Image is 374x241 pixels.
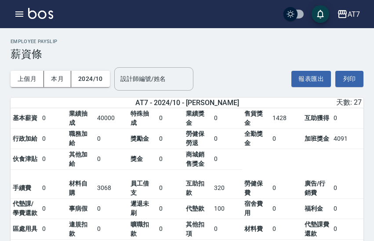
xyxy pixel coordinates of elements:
span: 材料費 [244,225,263,232]
td: 0 [95,128,128,149]
td: 0 [157,128,184,149]
button: AT7 [334,5,363,23]
span: 代墊課/學費還款 [13,200,37,216]
div: 天數: 27 [247,98,362,107]
span: AT7 - 2024/10 - [PERSON_NAME] [135,99,239,107]
td: 0 [270,198,302,219]
h2: Employee Payslip [11,39,363,44]
span: 加班獎金 [305,135,329,142]
span: 材料自購 [69,180,87,196]
td: 100 [212,198,242,219]
button: 上個月 [11,71,44,87]
td: 0 [95,198,128,219]
button: 本月 [44,71,71,87]
span: 互助獲得 [305,114,329,121]
span: 售貨獎金 [244,110,263,126]
td: 0 [212,149,242,170]
td: 40000 [95,108,128,129]
td: 0 [270,178,302,199]
td: 320 [212,178,242,199]
td: 0 [95,219,128,240]
span: 廣告/行銷費 [305,180,325,196]
td: 1428 [270,108,302,129]
span: 勞健保費 [244,180,263,196]
td: 0 [157,108,184,129]
td: 4091 [331,128,363,149]
span: 勞健保勞退 [186,130,204,146]
span: 業績抽成 [69,110,87,126]
td: 0 [331,178,363,199]
span: 違規扣款 [69,221,87,237]
button: 報表匯出 [291,71,331,87]
td: 0 [40,219,67,240]
span: 業績獎金 [186,110,204,126]
button: 列印 [335,71,363,87]
span: 伙食津貼 [13,155,37,162]
td: 0 [212,108,242,129]
span: 員工借支 [131,180,149,196]
td: 0 [270,128,302,149]
span: 職務加給 [69,130,87,146]
td: 0 [157,149,184,170]
span: 代墊款 [186,205,204,212]
td: 0 [331,198,363,219]
td: 0 [40,128,67,149]
td: 0 [270,219,302,240]
span: 事病假 [69,205,87,212]
span: 手續費 [13,184,31,191]
td: 0 [157,219,184,240]
span: 其他加給 [69,151,87,167]
span: 基本薪資 [13,114,37,121]
td: 0 [212,128,242,149]
td: 3068 [95,178,128,199]
span: 代墊課費還款 [305,221,329,237]
td: 0 [157,178,184,199]
span: 宿舍費用 [244,200,263,216]
button: 2024/10 [71,71,110,87]
td: 0 [40,178,67,199]
span: 商城銷售獎金 [186,151,204,167]
td: 0 [40,149,67,170]
td: 0 [95,149,128,170]
td: 0 [157,198,184,219]
span: 遲退未刷 [131,200,149,216]
span: 獎勵金 [131,135,149,142]
td: 0 [40,198,67,219]
span: 行政加給 [13,135,37,142]
td: 0 [331,108,363,129]
button: save [312,5,329,23]
span: 福利金 [305,205,323,212]
td: 0 [331,219,363,240]
div: AT7 [348,9,360,20]
span: 區處用具 [13,225,37,232]
span: 全勤獎金 [244,130,263,146]
img: Logo [28,8,53,19]
span: 曠職扣款 [131,221,149,237]
td: 0 [212,219,242,240]
span: 其他扣項 [186,221,204,237]
h3: 薪資條 [11,48,363,60]
span: 獎金 [131,155,143,162]
span: 特殊抽成 [131,110,149,126]
span: 互助扣款 [186,180,204,196]
td: 0 [40,108,67,129]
